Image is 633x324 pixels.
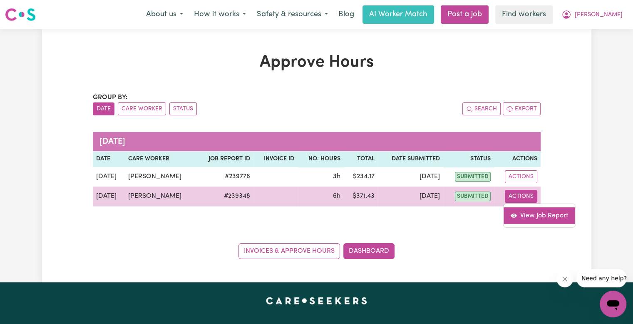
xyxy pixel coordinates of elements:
a: Invoices & Approve Hours [238,243,340,259]
span: Need any help? [5,6,50,12]
td: [PERSON_NAME] [125,167,196,187]
button: Safety & resources [251,6,333,23]
iframe: Message from company [576,269,626,287]
button: Export [503,102,541,115]
th: Invoice ID [253,151,298,167]
span: submitted [455,172,491,182]
a: Find workers [495,5,553,24]
button: Actions [505,190,537,203]
td: # 239776 [196,167,253,187]
th: Actions [494,151,541,167]
button: Search [462,102,501,115]
span: 6 hours [333,193,340,199]
a: Careseekers logo [5,5,36,24]
td: [DATE] [378,187,443,207]
th: Job Report ID [196,151,253,167]
span: Group by: [93,94,128,101]
a: Careseekers home page [266,297,367,304]
td: [PERSON_NAME] [125,187,196,207]
th: Date Submitted [378,151,443,167]
th: Status [443,151,494,167]
a: Blog [333,5,359,24]
caption: [DATE] [93,132,541,151]
span: [PERSON_NAME] [575,10,623,20]
th: Care worker [125,151,196,167]
a: Post a job [441,5,489,24]
span: 3 hours [333,173,340,180]
iframe: Close message [556,271,573,287]
a: Dashboard [343,243,395,259]
button: How it works [189,6,251,23]
a: View job report 239348 [504,207,575,224]
img: Careseekers logo [5,7,36,22]
th: Total [344,151,378,167]
iframe: Button to launch messaging window [600,291,626,317]
button: Actions [505,170,537,183]
span: submitted [455,192,491,201]
td: # 239348 [196,187,253,207]
a: AI Worker Match [362,5,434,24]
td: $ 371.43 [344,187,378,207]
h1: Approve Hours [93,52,541,72]
div: Actions [503,203,575,227]
td: $ 234.17 [344,167,378,187]
button: sort invoices by care worker [118,102,166,115]
td: [DATE] [93,187,125,207]
th: No. Hours [298,151,344,167]
button: My Account [556,6,628,23]
td: [DATE] [378,167,443,187]
button: sort invoices by paid status [169,102,197,115]
th: Date [93,151,125,167]
button: sort invoices by date [93,102,114,115]
button: About us [141,6,189,23]
td: [DATE] [93,167,125,187]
